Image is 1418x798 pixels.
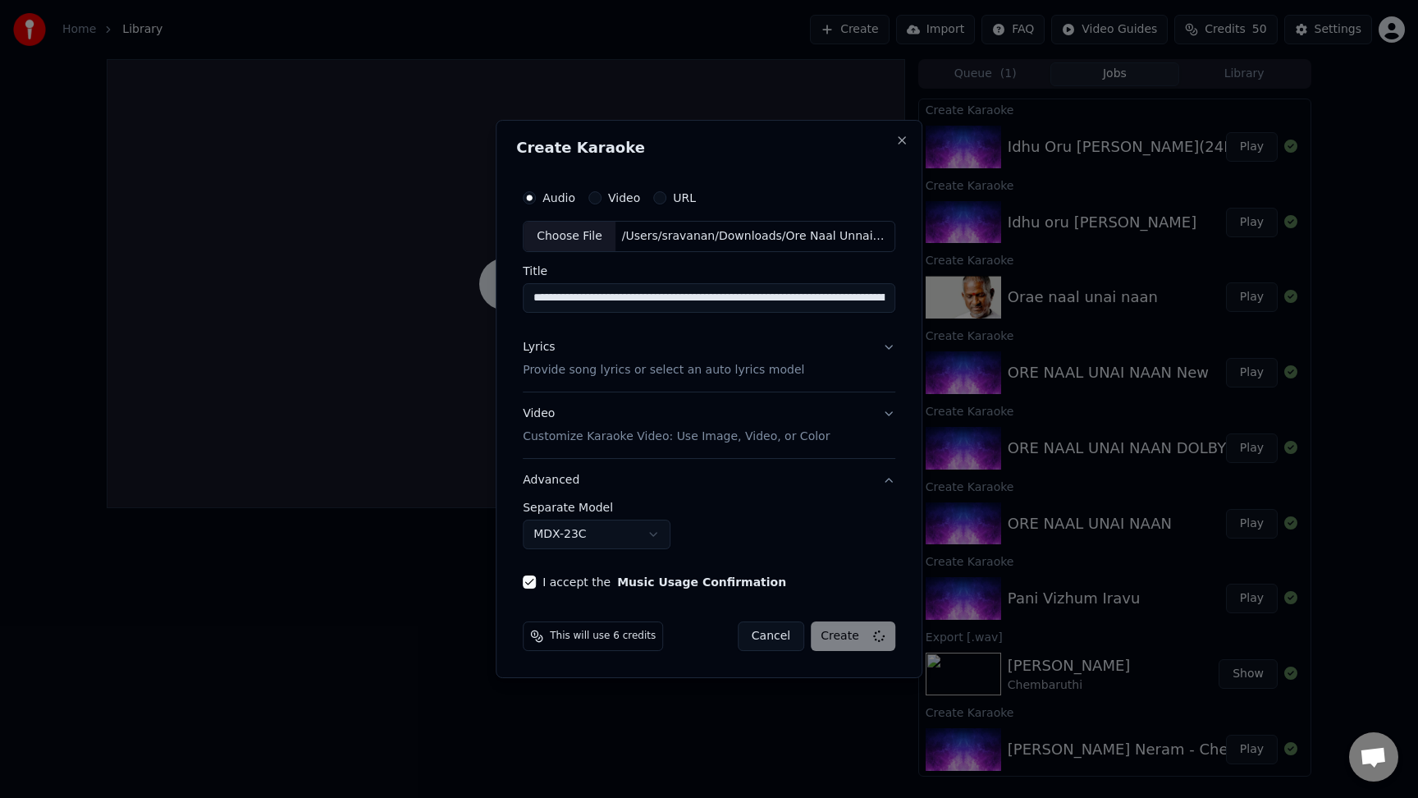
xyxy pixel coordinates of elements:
[615,228,894,245] div: /Users/sravanan/Downloads/Ore Naal Unnai Naan Video Song 5.1 [PERSON_NAME] [PERSON_NAME] SPB [PER...
[523,429,830,445] p: Customize Karaoke Video: Use Image, Video, or Color
[523,339,555,355] div: Lyrics
[673,192,696,204] label: URL
[523,502,895,562] div: Advanced
[523,265,895,277] label: Title
[524,222,615,251] div: Choose File
[523,406,830,445] div: Video
[542,192,575,204] label: Audio
[523,362,804,378] p: Provide song lyrics or select an auto lyrics model
[523,326,895,392] button: LyricsProvide song lyrics or select an auto lyrics model
[523,502,895,513] label: Separate Model
[516,140,902,155] h2: Create Karaoke
[550,630,656,643] span: This will use 6 credits
[523,459,895,502] button: Advanced
[523,392,895,458] button: VideoCustomize Karaoke Video: Use Image, Video, or Color
[542,576,786,588] label: I accept the
[608,192,640,204] label: Video
[617,576,786,588] button: I accept the
[738,621,804,651] button: Cancel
